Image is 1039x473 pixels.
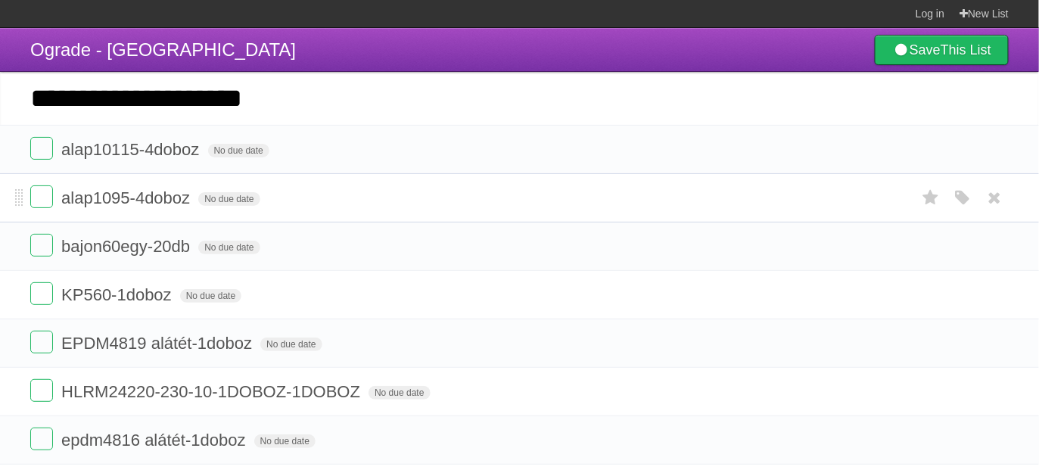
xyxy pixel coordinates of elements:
[61,285,176,304] span: KP560-1doboz
[198,241,260,254] span: No due date
[30,428,53,450] label: Done
[61,188,194,207] span: alap1095-4doboz
[61,140,203,159] span: alap10115-4doboz
[61,334,256,353] span: EPDM4819 alátét-1doboz
[941,42,991,58] b: This List
[30,185,53,208] label: Done
[208,144,269,157] span: No due date
[30,137,53,160] label: Done
[30,379,53,402] label: Done
[61,382,364,401] span: HLRM24220-230-10-1DOBOZ-1DOBOZ
[30,234,53,257] label: Done
[369,386,430,400] span: No due date
[30,282,53,305] label: Done
[916,185,945,210] label: Star task
[30,331,53,353] label: Done
[260,338,322,351] span: No due date
[875,35,1009,65] a: SaveThis List
[198,192,260,206] span: No due date
[180,289,241,303] span: No due date
[61,237,194,256] span: bajon60egy-20db
[61,431,249,450] span: epdm4816 alátét-1doboz
[30,39,296,60] span: Ograde - [GEOGRAPHIC_DATA]
[254,434,316,448] span: No due date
